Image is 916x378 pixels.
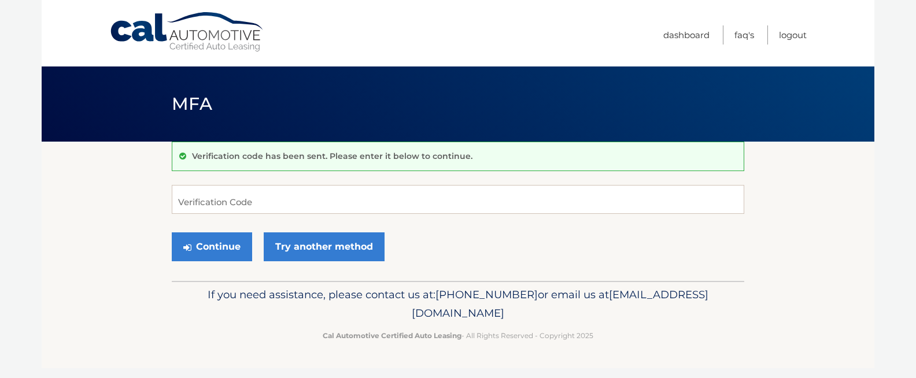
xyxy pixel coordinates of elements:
[172,93,212,114] span: MFA
[435,288,538,301] span: [PHONE_NUMBER]
[179,286,737,323] p: If you need assistance, please contact us at: or email us at
[734,25,754,45] a: FAQ's
[109,12,265,53] a: Cal Automotive
[323,331,461,340] strong: Cal Automotive Certified Auto Leasing
[179,329,737,342] p: - All Rights Reserved - Copyright 2025
[172,185,744,214] input: Verification Code
[264,232,385,261] a: Try another method
[779,25,807,45] a: Logout
[172,232,252,261] button: Continue
[663,25,710,45] a: Dashboard
[412,288,708,320] span: [EMAIL_ADDRESS][DOMAIN_NAME]
[192,151,472,161] p: Verification code has been sent. Please enter it below to continue.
